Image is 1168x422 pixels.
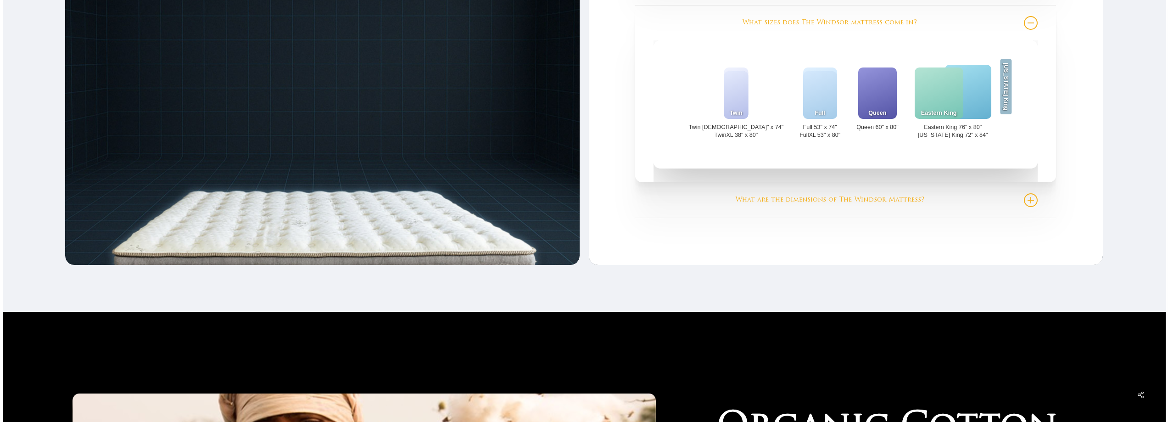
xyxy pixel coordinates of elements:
span: Twin [728,107,744,119]
span: Eastern King [919,107,959,119]
span: [US_STATE] King [1000,59,1012,114]
div: Eastern King 76" x 80" [US_STATE] King 72" x 84" [918,124,988,140]
a: What are the dimensions of The Windsor Mattress? [654,183,1038,218]
div: Queen 60" x 80" [856,124,899,140]
div: Twin [DEMOGRAPHIC_DATA]" x 74" TwinXL 38" x 80" [689,124,784,140]
span: Queen [866,107,888,119]
span: TwinXL [726,69,748,77]
div: Full 53" x 74" FullXL 53" x 80" [799,124,840,140]
a: What sizes does The Windsor mattress come in? [654,6,1038,40]
span: FullXL [805,69,825,77]
span: Full [813,107,827,119]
